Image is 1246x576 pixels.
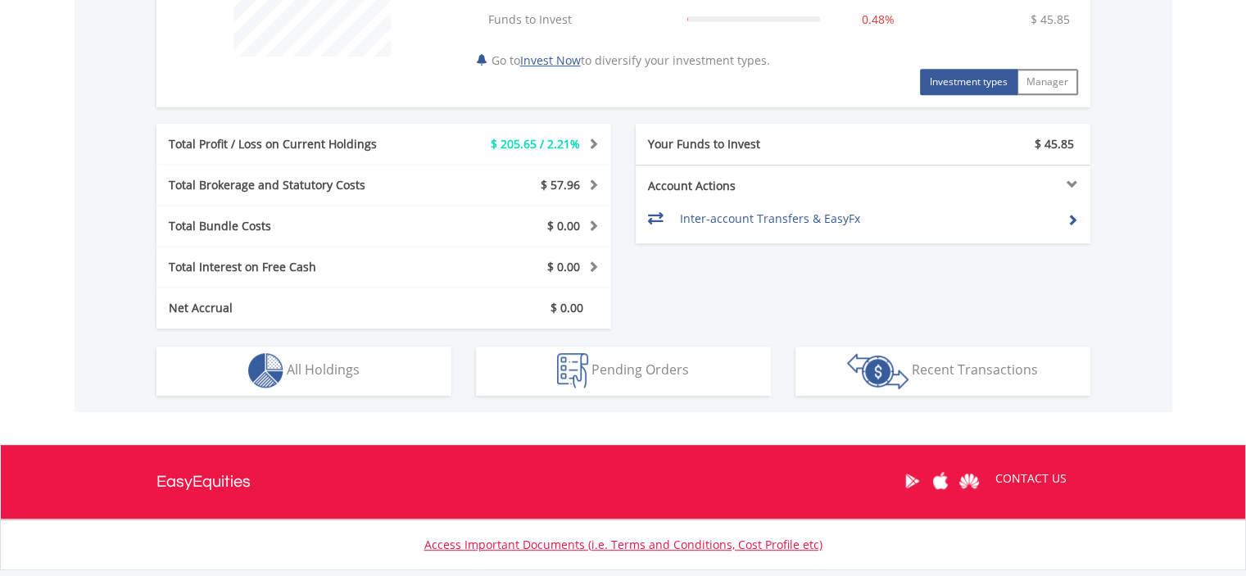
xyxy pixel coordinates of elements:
td: Inter-account Transfers & EasyFx [680,206,1054,231]
div: Account Actions [636,178,863,194]
span: $ 0.00 [547,259,580,274]
span: $ 45.85 [1035,136,1074,152]
img: pending_instructions-wht.png [557,353,588,388]
span: $ 57.96 [541,177,580,193]
div: Total Bundle Costs [156,218,422,234]
a: Huawei [955,456,984,506]
button: Manager [1017,69,1078,95]
img: holdings-wht.png [248,353,283,388]
div: Total Profit / Loss on Current Holdings [156,136,422,152]
span: $ 0.00 [551,300,583,315]
span: All Holdings [287,361,360,379]
td: Funds to Invest [480,3,679,36]
a: CONTACT US [984,456,1078,501]
div: Net Accrual [156,300,422,316]
div: Total Brokerage and Statutory Costs [156,177,422,193]
span: Recent Transactions [912,361,1038,379]
div: Total Interest on Free Cash [156,259,422,275]
span: $ 0.00 [547,218,580,234]
span: Pending Orders [591,361,689,379]
button: Pending Orders [476,347,771,396]
div: Your Funds to Invest [636,136,863,152]
span: $ 205.65 / 2.21% [491,136,580,152]
img: transactions-zar-wht.png [847,353,908,389]
a: Google Play [898,456,927,506]
td: $ 45.85 [1022,3,1078,36]
button: All Holdings [156,347,451,396]
a: Invest Now [520,52,581,68]
button: Investment types [920,69,1017,95]
a: EasyEquities [156,445,251,519]
button: Recent Transactions [795,347,1090,396]
a: Apple [927,456,955,506]
td: 0.48% [828,3,928,36]
a: Access Important Documents (i.e. Terms and Conditions, Cost Profile etc) [424,537,822,552]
